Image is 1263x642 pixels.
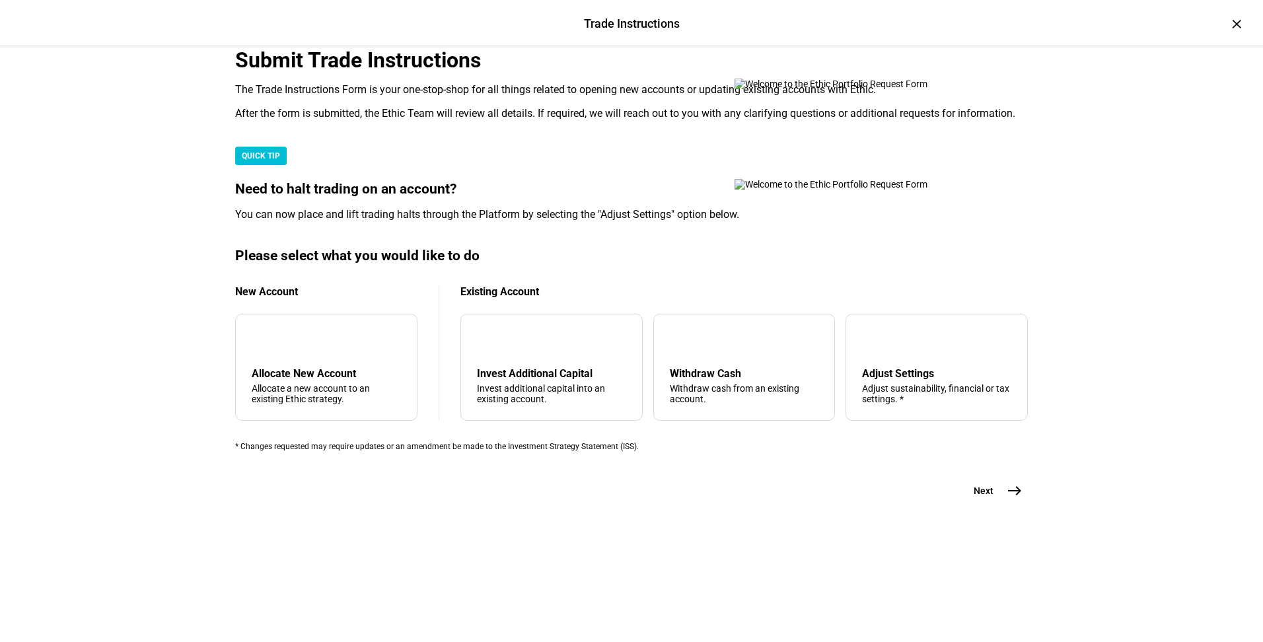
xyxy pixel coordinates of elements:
[735,179,972,190] img: Welcome to the Ethic Portfolio Request Form
[252,383,401,404] div: Allocate a new account to an existing Ethic strategy.
[235,285,417,298] div: New Account
[735,79,972,89] img: Welcome to the Ethic Portfolio Request Form
[974,484,993,497] span: Next
[235,208,1028,221] div: You can now place and lift trading halts through the Platform by selecting the "Adjust Settings" ...
[460,285,1028,298] div: Existing Account
[254,333,270,349] mat-icon: add
[670,367,819,380] div: Withdraw Cash
[235,147,287,165] div: QUICK TIP
[235,107,1028,120] div: After the form is submitted, the Ethic Team will review all details. If required, we will reach o...
[480,333,495,349] mat-icon: arrow_downward
[672,333,688,349] mat-icon: arrow_upward
[958,478,1028,504] button: Next
[1007,483,1023,499] mat-icon: east
[235,442,1028,451] div: * Changes requested may require updates or an amendment be made to the Investment Strategy Statem...
[235,48,1028,73] div: Submit Trade Instructions
[584,15,680,32] div: Trade Instructions
[235,181,1028,197] div: Need to halt trading on an account?
[862,367,1011,380] div: Adjust Settings
[252,367,401,380] div: Allocate New Account
[235,248,1028,264] div: Please select what you would like to do
[670,383,819,404] div: Withdraw cash from an existing account.
[477,383,626,404] div: Invest additional capital into an existing account.
[862,383,1011,404] div: Adjust sustainability, financial or tax settings. *
[1226,13,1247,34] div: ×
[477,367,626,380] div: Invest Additional Capital
[235,83,1028,96] div: The Trade Instructions Form is your one-stop-shop for all things related to opening new accounts ...
[862,330,883,351] mat-icon: tune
